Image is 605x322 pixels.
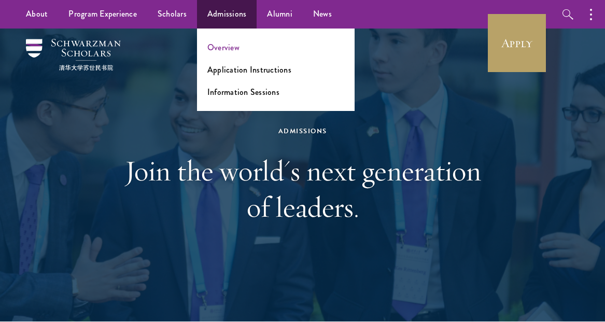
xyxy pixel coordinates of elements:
a: Information Sessions [207,86,279,98]
img: Schwarzman Scholars [26,39,121,71]
div: Admissions [124,125,482,137]
a: Overview [207,41,240,53]
a: Apply [488,14,546,72]
h1: Join the world's next generation of leaders. [124,152,482,225]
a: Application Instructions [207,64,291,76]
